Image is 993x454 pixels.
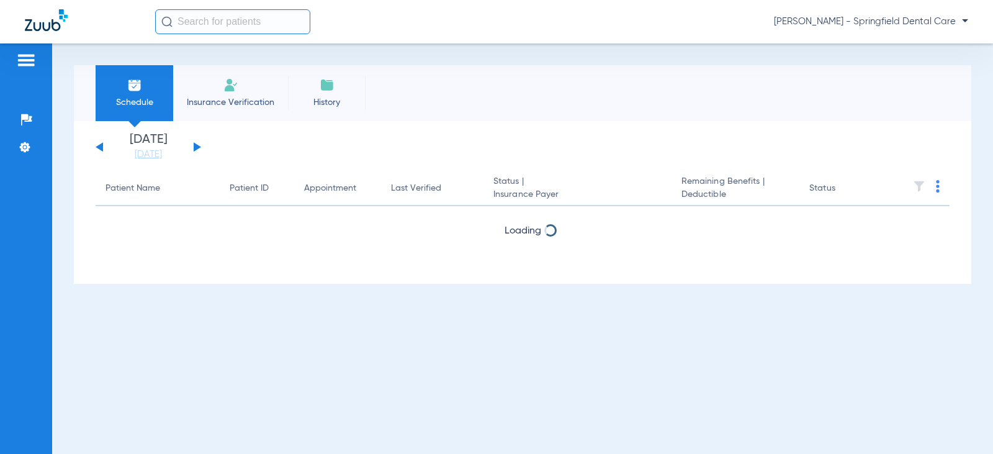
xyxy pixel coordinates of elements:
div: Patient ID [230,182,269,195]
span: [PERSON_NAME] - Springfield Dental Care [774,16,968,28]
div: Patient Name [106,182,160,195]
div: Appointment [304,182,371,195]
img: hamburger-icon [16,53,36,68]
span: Schedule [105,96,164,109]
span: Insurance Payer [493,188,662,201]
span: Insurance Verification [182,96,279,109]
div: Patient Name [106,182,210,195]
div: Last Verified [391,182,474,195]
img: History [320,78,335,93]
th: Status [799,171,883,206]
div: Appointment [304,182,356,195]
div: Patient ID [230,182,284,195]
span: History [297,96,356,109]
a: [DATE] [111,148,186,161]
img: Schedule [127,78,142,93]
img: group-dot-blue.svg [936,180,940,193]
img: Search Icon [161,16,173,27]
img: Zuub Logo [25,9,68,31]
input: Search for patients [155,9,310,34]
li: [DATE] [111,134,186,161]
div: Last Verified [391,182,441,195]
span: Deductible [681,188,789,201]
span: Loading [505,226,541,236]
img: filter.svg [913,180,925,193]
img: Manual Insurance Verification [223,78,238,93]
th: Remaining Benefits | [672,171,799,206]
th: Status | [483,171,672,206]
